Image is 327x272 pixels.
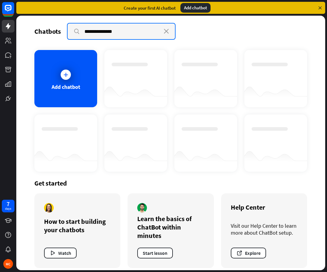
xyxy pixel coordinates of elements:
[137,203,147,213] img: author
[5,207,11,211] div: days
[3,259,13,269] div: MC
[231,222,297,236] div: Visit our Help Center to learn more about ChatBot setup.
[137,248,173,258] button: Start lesson
[180,3,211,13] div: Add chatbot
[124,5,176,11] div: Create your first AI chatbot
[44,203,54,213] img: author
[231,248,266,258] button: Explore
[44,217,111,234] div: How to start building your chatbots
[2,200,14,212] a: 7 days
[34,179,307,187] div: Get started
[52,83,80,90] div: Add chatbot
[231,203,297,211] div: Help Center
[34,27,61,36] div: Chatbots
[5,2,23,20] button: Open LiveChat chat widget
[164,29,169,34] i: close
[44,248,77,258] button: Watch
[137,214,204,240] div: Learn the basics of ChatBot within minutes
[7,201,10,207] div: 7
